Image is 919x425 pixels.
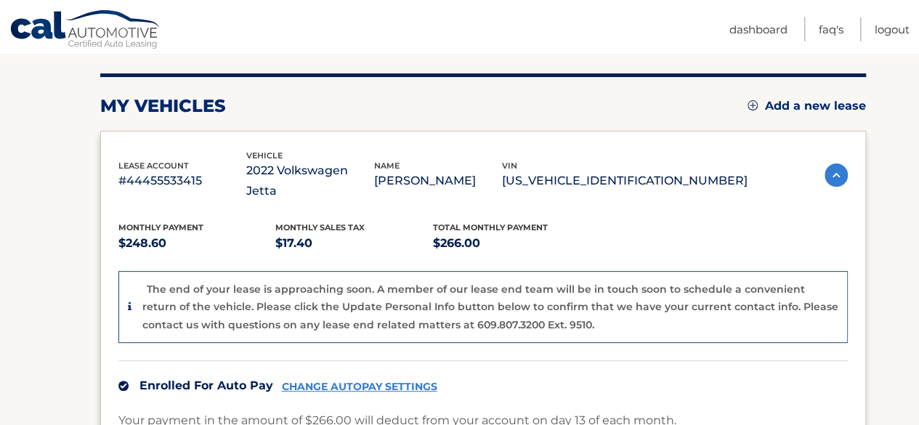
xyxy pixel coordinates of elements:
[118,381,129,391] img: check.svg
[118,161,189,171] span: lease account
[748,99,866,113] a: Add a new lease
[118,171,246,191] p: #44455533415
[374,171,502,191] p: [PERSON_NAME]
[139,379,273,392] span: Enrolled For Auto Pay
[819,17,843,41] a: FAQ's
[748,100,758,110] img: add.svg
[246,161,374,201] p: 2022 Volkswagen Jetta
[825,163,848,187] img: accordion-active.svg
[282,381,437,393] a: CHANGE AUTOPAY SETTINGS
[875,17,910,41] a: Logout
[118,222,203,232] span: Monthly Payment
[118,233,276,254] p: $248.60
[433,222,548,232] span: Total Monthly Payment
[246,150,283,161] span: vehicle
[9,9,162,52] a: Cal Automotive
[502,161,517,171] span: vin
[729,17,788,41] a: Dashboard
[100,95,226,117] h2: my vehicles
[502,171,748,191] p: [US_VEHICLE_IDENTIFICATION_NUMBER]
[275,233,433,254] p: $17.40
[374,161,400,171] span: name
[433,233,591,254] p: $266.00
[142,283,838,331] p: The end of your lease is approaching soon. A member of our lease end team will be in touch soon t...
[275,222,365,232] span: Monthly sales Tax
